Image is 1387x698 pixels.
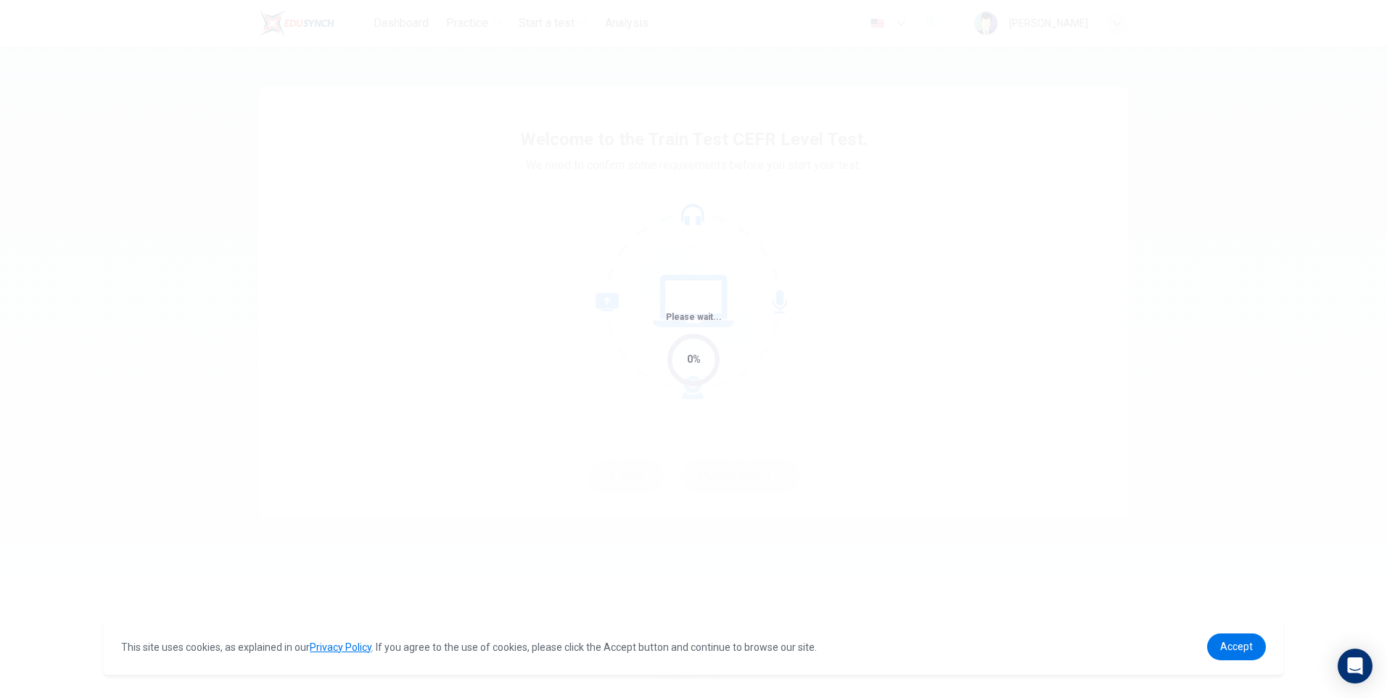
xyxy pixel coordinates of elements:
[687,351,701,368] div: 0%
[1338,649,1372,683] div: Open Intercom Messenger
[1207,633,1266,660] a: dismiss cookie message
[1220,641,1253,652] span: Accept
[121,641,817,653] span: This site uses cookies, as explained in our . If you agree to the use of cookies, please click th...
[666,312,722,322] span: Please wait...
[104,619,1283,675] div: cookieconsent
[310,641,371,653] a: Privacy Policy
